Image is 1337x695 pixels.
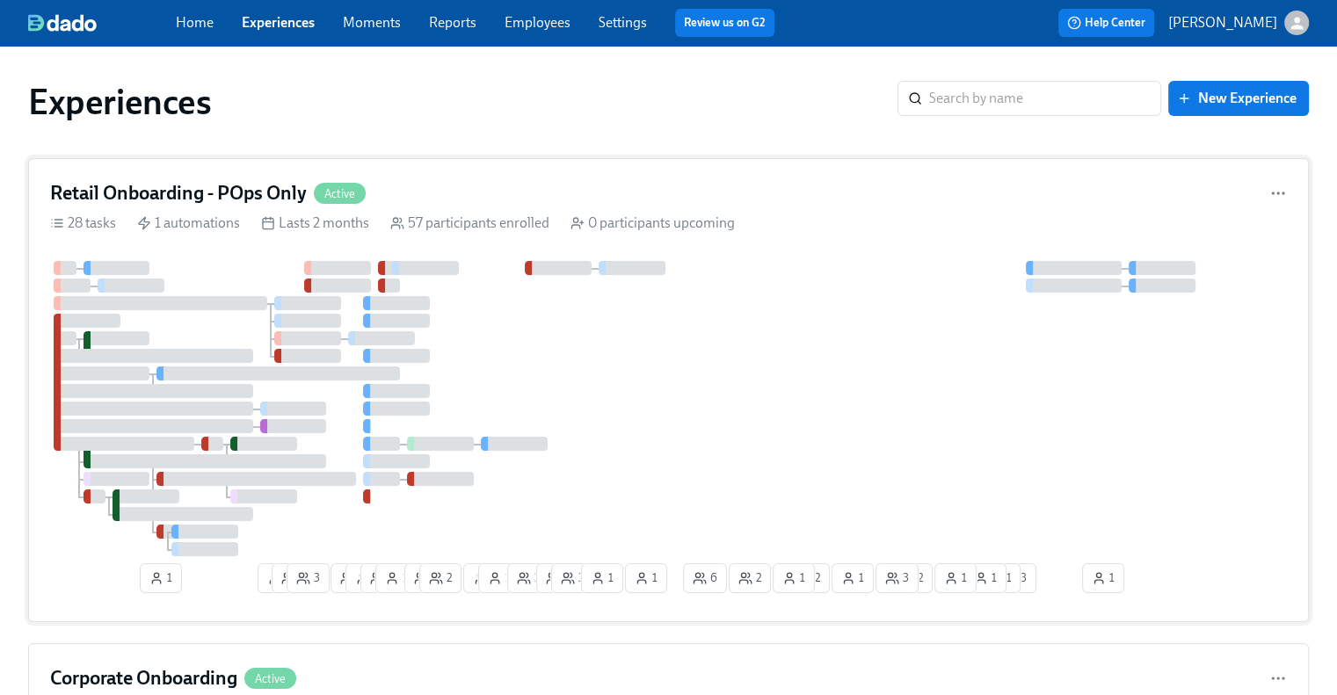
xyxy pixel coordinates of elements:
button: Review us on G2 [675,9,774,37]
span: 1 [974,569,997,587]
span: 1 [782,569,805,587]
button: 1 [832,563,874,593]
a: Home [176,14,214,31]
div: Lasts 2 months [261,214,369,233]
a: dado [28,14,176,32]
button: 3 [551,563,594,593]
button: 2 [272,563,314,593]
a: Reports [429,14,476,31]
span: 2 [429,569,452,587]
div: 57 participants enrolled [390,214,549,233]
input: Search by name [929,81,1161,116]
span: 1 [488,569,511,587]
span: 1 [841,569,864,587]
a: Experiences [242,14,315,31]
span: 6 [546,569,570,587]
button: 2 [404,563,447,593]
img: dado [28,14,97,32]
span: 2 [281,569,304,587]
div: 1 automations [137,214,240,233]
a: Settings [599,14,647,31]
span: New Experience [1181,90,1297,107]
button: 3 [331,563,374,593]
a: Review us on G2 [684,14,766,32]
span: 6 [693,569,717,587]
button: Help Center [1058,9,1154,37]
button: 2 [507,563,549,593]
span: 3 [561,569,585,587]
button: 2 [419,563,461,593]
span: 3 [296,569,320,587]
span: 1 [591,569,614,587]
button: 1 [375,563,418,593]
span: 1 [635,569,658,587]
span: 2 [414,569,437,587]
button: 1 [478,563,520,593]
button: [PERSON_NAME] [1168,11,1309,35]
span: 2 [370,569,393,587]
h4: Retail Onboarding - POps Only [50,180,307,206]
div: 28 tasks [50,214,116,233]
button: 1 [345,563,388,593]
span: 3 [340,569,364,587]
button: 1 [625,563,667,593]
button: New Experience [1168,81,1309,116]
button: 1 [934,563,977,593]
span: 1 [355,569,378,587]
h1: Experiences [28,81,212,123]
div: 0 participants upcoming [570,214,735,233]
button: 3 [876,563,919,593]
span: 1 [149,569,172,587]
button: 1 [463,563,505,593]
span: Active [244,672,296,685]
button: 6 [536,563,580,593]
span: 2 [517,569,540,587]
button: 2 [360,563,403,593]
p: [PERSON_NAME] [1168,13,1277,33]
button: 1 [258,563,300,593]
span: 3 [885,569,909,587]
a: Moments [343,14,401,31]
span: Help Center [1067,14,1145,32]
span: 2 [738,569,761,587]
button: 3 [287,563,330,593]
span: 1 [267,569,290,587]
h4: Corporate Onboarding [50,665,237,691]
a: Retail Onboarding - POps OnlyActive28 tasks 1 automations Lasts 2 months 57 participants enrolled... [28,158,1309,622]
span: 1 [1092,569,1115,587]
button: 1 [140,563,182,593]
button: 1 [964,563,1006,593]
span: Active [314,187,366,200]
button: 1 [1082,563,1124,593]
button: 1 [581,563,623,593]
button: 1 [773,563,815,593]
button: 6 [683,563,727,593]
span: 1 [385,569,408,587]
a: Employees [505,14,570,31]
span: 1 [944,569,967,587]
button: 2 [729,563,771,593]
span: 1 [473,569,496,587]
